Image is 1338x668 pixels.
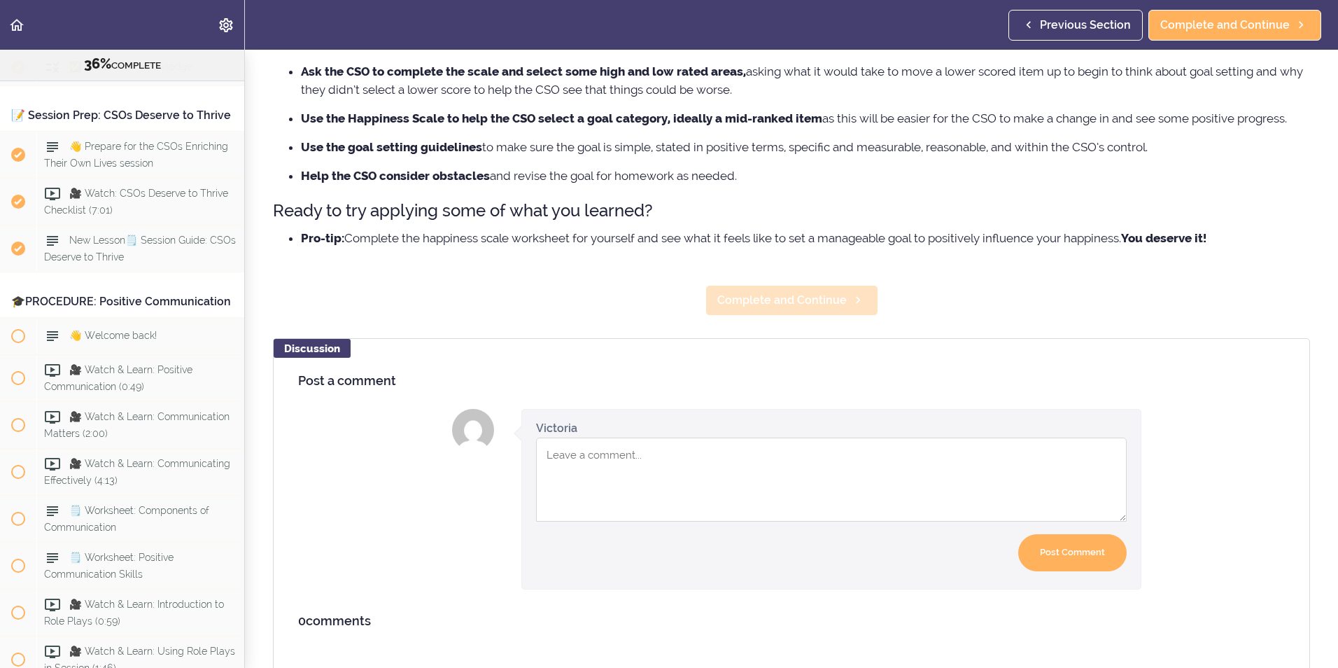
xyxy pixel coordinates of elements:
[44,141,228,169] span: 👋 Prepare for the CSOs Enriching Their Own Lives session
[301,62,1310,99] li: asking what it would take to move a lower scored item up to begin to think about goal setting and...
[717,292,847,309] span: Complete and Continue
[298,614,1285,628] h4: comments
[17,55,227,74] div: COMPLETE
[8,17,25,34] svg: Back to course curriculum
[301,229,1310,247] li: Complete the happiness scale worksheet for yourself and see what it feels like to set a manageabl...
[274,339,351,358] div: Discussion
[44,599,224,626] span: 🎥 Watch & Learn: Introduction to Role Plays (0:59)
[298,374,1285,388] h4: Post a comment
[536,420,577,436] div: Victoria
[44,364,192,391] span: 🎥 Watch & Learn: Positive Communication (0:49)
[218,17,234,34] svg: Settings Menu
[44,235,236,263] span: New Lesson🗒️ Session Guide: CSOs Deserve to Thrive
[1148,10,1321,41] a: Complete and Continue
[1008,10,1143,41] a: Previous Section
[273,199,1310,222] h3: Ready to try applying some of what you learned?
[44,188,228,216] span: 🎥 Watch: CSOs Deserve to Thrive Checklist (7:01)
[301,169,490,183] strong: Help the CSO consider obstacles
[44,552,174,579] span: 🗒️ Worksheet: Positive Communication Skills
[301,138,1310,156] li: to make sure the goal is simple, stated in positive terms, specific and measurable, reasonable, a...
[1121,231,1206,245] strong: You deserve it!
[44,458,230,485] span: 🎥 Watch & Learn: Communicating Effectively (4:13)
[536,438,1127,522] textarea: Comment box
[69,330,157,341] span: 👋 Welcome back!
[84,55,111,72] span: 36%
[1018,534,1127,571] input: Post Comment
[452,409,494,451] img: Victoria
[44,505,209,532] span: 🗒️ Worksheet: Components of Communication
[301,231,344,245] strong: Pro-tip:
[44,411,230,438] span: 🎥 Watch & Learn: Communication Matters (2:00)
[301,167,1310,185] li: and revise the goal for homework as needed.
[301,111,822,125] strong: Use the Happiness Scale to help the CSO select a goal category, ideally a mid-ranked item
[301,140,482,154] strong: Use the goal setting guidelines
[301,64,746,78] strong: Ask the CSO to complete the scale and select some high and low rated areas,
[1160,17,1290,34] span: Complete and Continue
[705,285,878,316] a: Complete and Continue
[301,109,1310,127] li: as this will be easier for the CSO to make a change in and see some positive progress.
[1040,17,1131,34] span: Previous Section
[298,613,306,628] span: 0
